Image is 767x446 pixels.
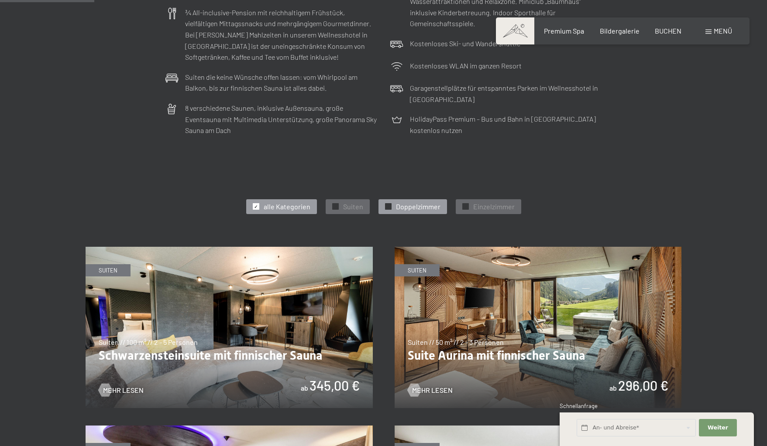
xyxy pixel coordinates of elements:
[544,27,584,35] a: Premium Spa
[410,113,602,136] p: HolidayPass Premium – Bus und Bahn in [GEOGRAPHIC_DATA] kostenlos nutzen
[395,247,682,252] a: Suite Aurina mit finnischer Sauna
[99,385,144,395] a: Mehr Lesen
[395,426,682,431] a: Chaletsuite mit Bio-Sauna
[464,204,467,210] span: ✓
[410,82,602,105] p: Garagenstellplätze für entspanntes Parken im Wellnesshotel in [GEOGRAPHIC_DATA]
[600,27,640,35] a: Bildergalerie
[86,426,373,431] a: Romantic Suite mit Bio-Sauna
[343,202,363,211] span: Suiten
[396,202,440,211] span: Doppelzimmer
[185,102,377,136] p: 8 verschiedene Saunen, inklusive Außensauna, große Eventsauna mit Multimedia Unterstützung, große...
[264,202,310,211] span: alle Kategorien
[708,424,728,432] span: Weiter
[560,402,598,409] span: Schnellanfrage
[185,7,377,63] p: ¾ All-inclusive-Pension mit reichhaltigem Frühstück, vielfältigen Mittagssnacks und mehrgängigem ...
[410,60,522,71] p: Kostenloses WLAN im ganzen Resort
[412,385,453,395] span: Mehr Lesen
[185,71,377,94] p: Suiten die keine Wünsche offen lassen: vom Whirlpool am Balkon, bis zur finnischen Sauna ist alle...
[410,38,520,49] p: Kostenloses Ski- und Wandershuttle
[395,247,682,408] img: Suite Aurina mit finnischer Sauna
[86,247,373,408] img: Schwarzensteinsuite mit finnischer Sauna
[699,419,736,437] button: Weiter
[408,385,453,395] a: Mehr Lesen
[386,204,390,210] span: ✓
[334,204,337,210] span: ✓
[254,204,258,210] span: ✓
[103,385,144,395] span: Mehr Lesen
[86,247,373,252] a: Schwarzensteinsuite mit finnischer Sauna
[714,27,732,35] span: Menü
[655,27,681,35] a: BUCHEN
[473,202,515,211] span: Einzelzimmer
